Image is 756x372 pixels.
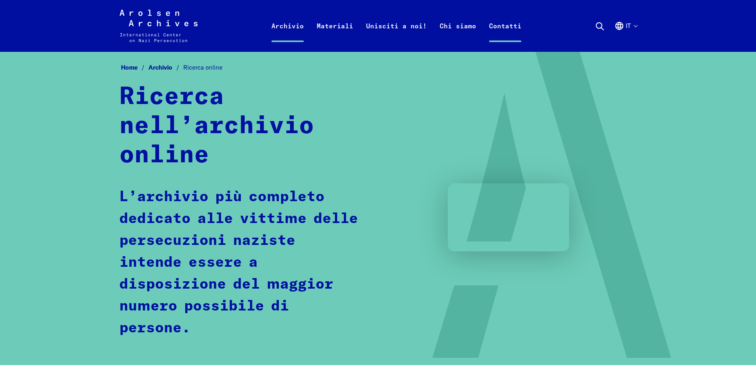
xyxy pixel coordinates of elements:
[265,10,528,42] nav: Primaria
[360,19,433,52] a: Unisciti a noi!
[614,21,637,50] button: Italiano, selezione lingua
[119,62,637,74] nav: Breadcrumb
[119,85,314,168] strong: Ricerca nell’archivio online
[148,64,183,71] a: Archivio
[121,64,148,71] a: Home
[433,19,483,52] a: Chi siamo
[265,19,310,52] a: Archivio
[310,19,360,52] a: Materiali
[183,64,222,71] span: Ricerca online
[483,19,528,52] a: Contatti
[119,186,364,339] p: L’archivio più completo dedicato alle vittime delle persecuzioni naziste intende essere a disposi...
